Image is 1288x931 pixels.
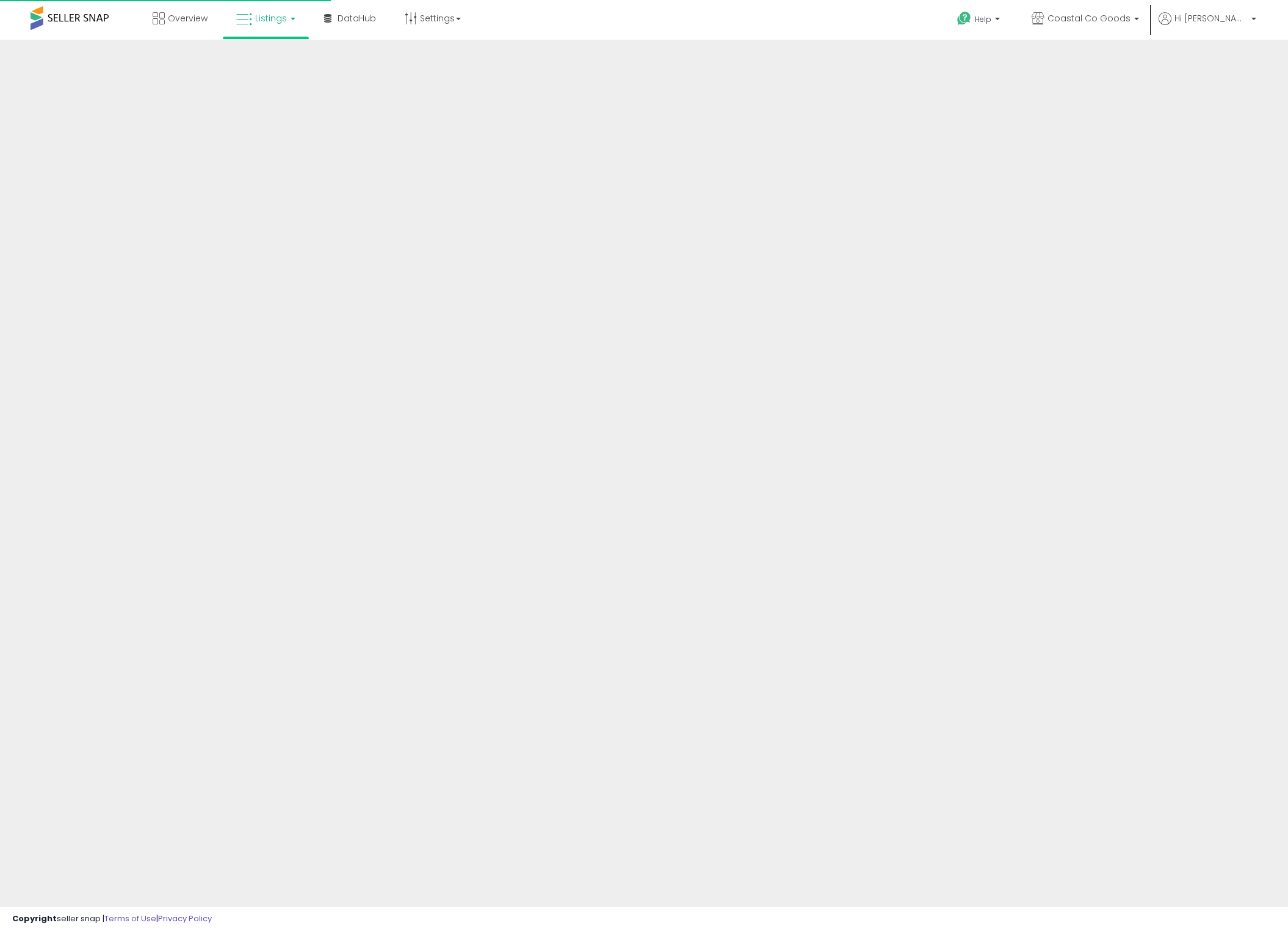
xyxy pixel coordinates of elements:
span: Hi [PERSON_NAME] [1174,12,1248,24]
span: DataHub [338,12,376,24]
span: Overview [168,12,208,24]
span: Help [975,14,991,24]
span: Coastal Co Goods [1047,12,1131,24]
i: Get Help [957,11,972,26]
a: Help [947,2,1012,40]
span: Listings [255,12,287,24]
a: Hi [PERSON_NAME] [1159,12,1256,40]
